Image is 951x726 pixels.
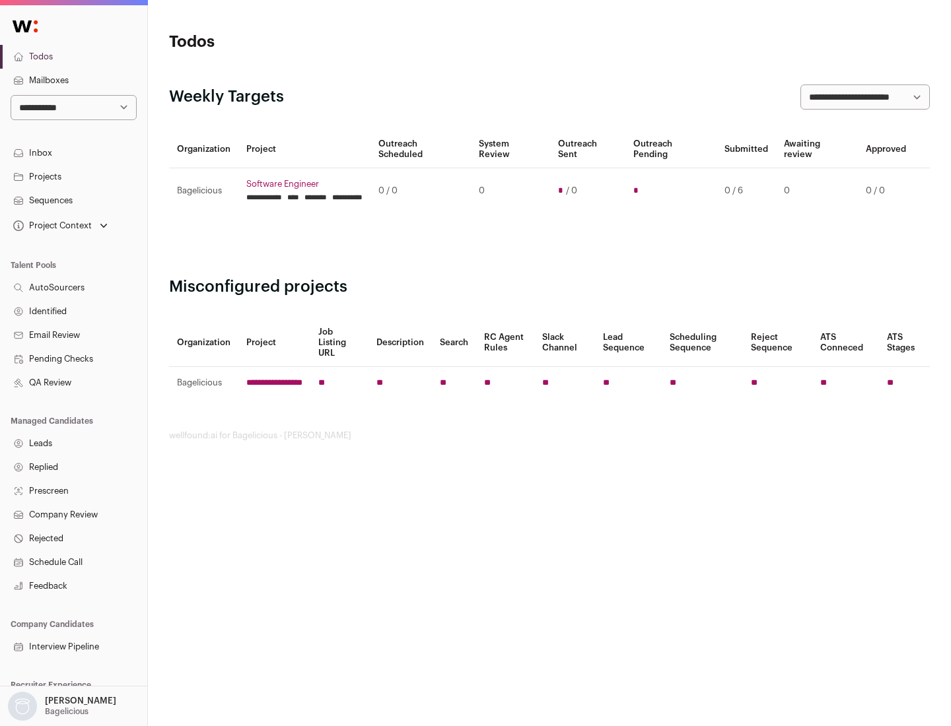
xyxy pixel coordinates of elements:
th: Reject Sequence [743,319,813,367]
td: Bagelicious [169,168,238,214]
th: Outreach Scheduled [370,131,471,168]
td: 0 / 0 [370,168,471,214]
th: Organization [169,319,238,367]
p: [PERSON_NAME] [45,696,116,706]
div: Project Context [11,220,92,231]
th: Outreach Pending [625,131,716,168]
td: 0 / 6 [717,168,776,214]
th: Outreach Sent [550,131,626,168]
button: Open dropdown [5,692,119,721]
footer: wellfound:ai for Bagelicious - [PERSON_NAME] [169,430,930,441]
th: Job Listing URL [310,319,369,367]
img: nopic.png [8,692,37,721]
th: System Review [471,131,549,168]
a: Software Engineer [246,179,363,189]
th: Submitted [717,131,776,168]
th: Organization [169,131,238,168]
th: Approved [858,131,914,168]
td: 0 [776,168,858,214]
h2: Misconfigured projects [169,277,930,298]
th: Awaiting review [776,131,858,168]
th: Description [369,319,432,367]
h1: Todos [169,32,423,53]
button: Open dropdown [11,216,110,235]
th: Scheduling Sequence [662,319,743,367]
span: / 0 [566,185,577,196]
img: Wellfound [5,13,45,40]
p: Bagelicious [45,706,88,717]
td: 0 / 0 [858,168,914,214]
th: RC Agent Rules [476,319,534,367]
h2: Weekly Targets [169,86,284,108]
td: 0 [471,168,549,214]
th: Lead Sequence [595,319,662,367]
th: Search [432,319,476,367]
td: Bagelicious [169,367,238,399]
th: Project [238,319,310,367]
th: ATS Stages [879,319,930,367]
th: Project [238,131,370,168]
th: Slack Channel [534,319,595,367]
th: ATS Conneced [812,319,878,367]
